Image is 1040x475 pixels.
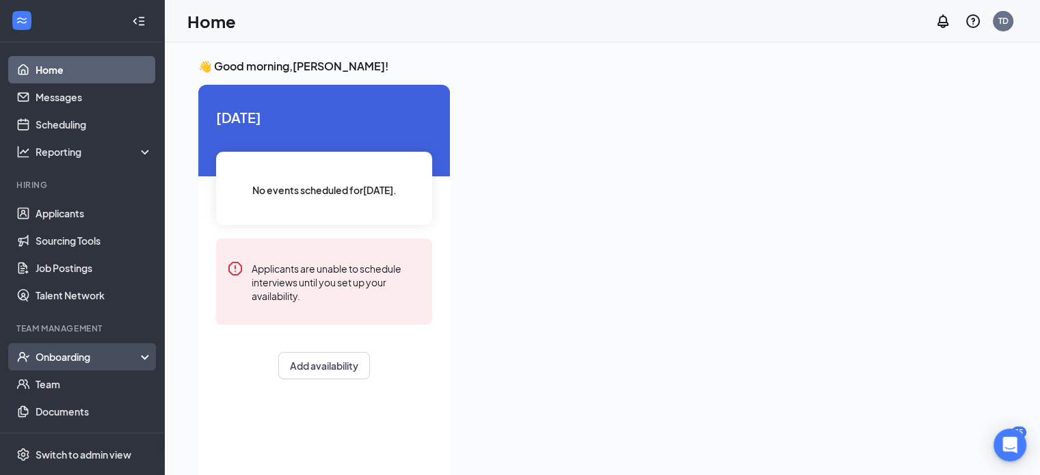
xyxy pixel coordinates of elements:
[36,448,131,461] div: Switch to admin view
[36,370,152,398] a: Team
[965,13,981,29] svg: QuestionInfo
[36,398,152,425] a: Documents
[16,179,150,191] div: Hiring
[36,83,152,111] a: Messages
[36,111,152,138] a: Scheduling
[132,14,146,28] svg: Collapse
[36,282,152,309] a: Talent Network
[935,13,951,29] svg: Notifications
[278,352,370,379] button: Add availability
[36,145,153,159] div: Reporting
[252,260,421,303] div: Applicants are unable to schedule interviews until you set up your availability.
[216,107,432,128] span: [DATE]
[36,200,152,227] a: Applicants
[16,145,30,159] svg: Analysis
[36,425,152,452] a: SurveysCrown
[15,14,29,27] svg: WorkstreamLogo
[994,429,1026,461] div: Open Intercom Messenger
[16,323,150,334] div: Team Management
[1011,426,1026,438] div: 35
[227,260,243,277] svg: Error
[36,350,141,364] div: Onboarding
[36,227,152,254] a: Sourcing Tools
[36,56,152,83] a: Home
[198,59,1006,74] h3: 👋 Good morning, [PERSON_NAME] !
[16,448,30,461] svg: Settings
[998,15,1009,27] div: TD
[252,182,397,198] span: No events scheduled for [DATE] .
[36,254,152,282] a: Job Postings
[16,350,30,364] svg: UserCheck
[187,10,236,33] h1: Home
